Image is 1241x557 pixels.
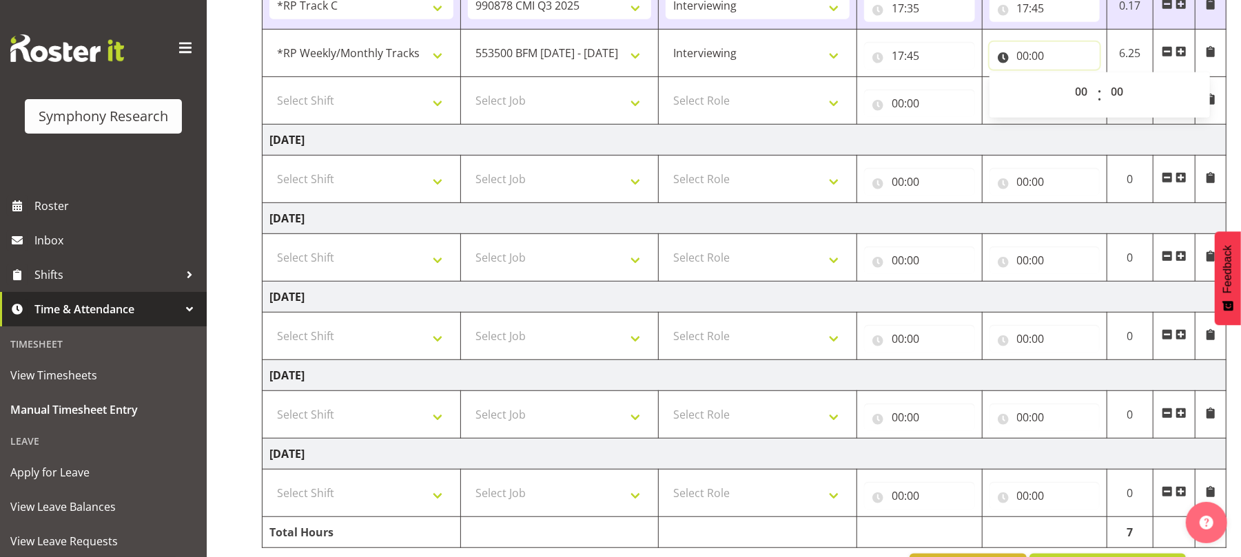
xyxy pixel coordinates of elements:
[34,299,179,319] span: Time & Attendance
[989,246,1100,274] input: Click to select...
[864,42,975,70] input: Click to select...
[3,358,203,392] a: View Timesheets
[1107,517,1153,548] td: 7
[989,325,1100,353] input: Click to select...
[989,482,1100,509] input: Click to select...
[263,125,1227,156] td: [DATE]
[263,439,1227,470] td: [DATE]
[1107,391,1153,439] td: 0
[10,496,196,517] span: View Leave Balances
[3,392,203,427] a: Manual Timesheet Entry
[864,90,975,117] input: Click to select...
[989,403,1100,431] input: Click to select...
[10,531,196,551] span: View Leave Requests
[10,365,196,386] span: View Timesheets
[1107,234,1153,282] td: 0
[10,34,124,62] img: Rosterit website logo
[263,360,1227,391] td: [DATE]
[989,168,1100,196] input: Click to select...
[10,462,196,483] span: Apply for Leave
[3,427,203,455] div: Leave
[39,106,168,127] div: Symphony Research
[864,246,975,274] input: Click to select...
[1107,156,1153,203] td: 0
[263,517,461,548] td: Total Hours
[263,282,1227,313] td: [DATE]
[1215,231,1241,325] button: Feedback - Show survey
[3,490,203,524] a: View Leave Balances
[3,330,203,358] div: Timesheet
[864,168,975,196] input: Click to select...
[989,42,1100,70] input: Click to select...
[864,482,975,509] input: Click to select...
[864,403,975,431] input: Click to select...
[1107,30,1153,77] td: 6.25
[1107,313,1153,360] td: 0
[1107,470,1153,517] td: 0
[1200,516,1213,529] img: help-xxl-2.png
[864,325,975,353] input: Click to select...
[34,196,200,216] span: Roster
[263,203,1227,234] td: [DATE]
[3,455,203,490] a: Apply for Leave
[10,399,196,420] span: Manual Timesheet Entry
[34,230,200,251] span: Inbox
[1222,245,1234,293] span: Feedback
[1097,78,1102,112] span: :
[34,264,179,285] span: Shifts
